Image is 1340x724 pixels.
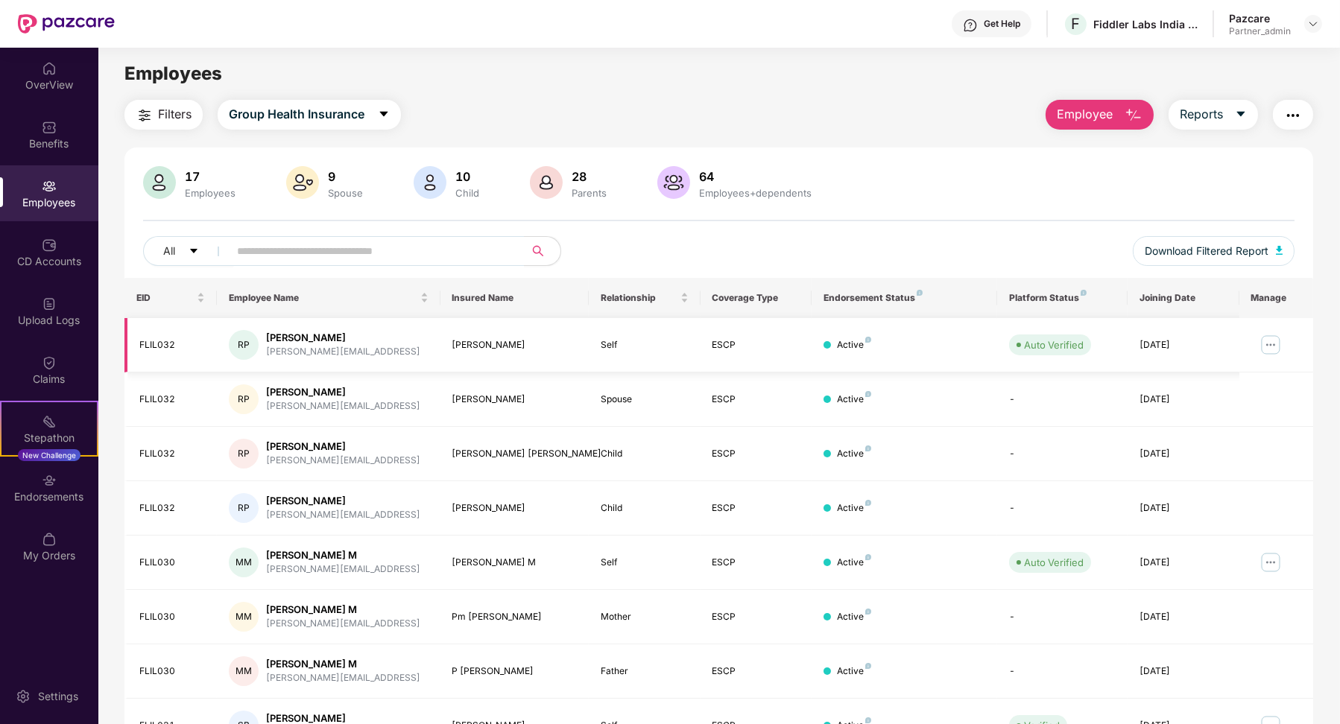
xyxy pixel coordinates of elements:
img: svg+xml;base64,PHN2ZyB4bWxucz0iaHR0cDovL3d3dy53My5vcmcvMjAwMC9zdmciIHdpZHRoPSI4IiBoZWlnaHQ9IjgiIH... [865,337,871,343]
div: [DATE] [1140,393,1227,407]
img: svg+xml;base64,PHN2ZyB4bWxucz0iaHR0cDovL3d3dy53My5vcmcvMjAwMC9zdmciIHdpZHRoPSIyNCIgaGVpZ2h0PSIyNC... [136,107,154,124]
div: ESCP [712,501,800,515]
img: svg+xml;base64,PHN2ZyB4bWxucz0iaHR0cDovL3d3dy53My5vcmcvMjAwMC9zdmciIHdpZHRoPSI4IiBoZWlnaHQ9IjgiIH... [865,500,871,506]
div: [PERSON_NAME][EMAIL_ADDRESS] [266,454,420,468]
div: 9 [325,169,366,184]
button: Download Filtered Report [1133,236,1295,266]
div: [PERSON_NAME][EMAIL_ADDRESS] [266,508,420,522]
div: 28 [569,169,610,184]
div: Mother [601,610,689,624]
span: caret-down [189,246,199,258]
div: Self [601,338,689,352]
th: Coverage Type [701,278,812,318]
img: svg+xml;base64,PHN2ZyB4bWxucz0iaHR0cDovL3d3dy53My5vcmcvMjAwMC9zdmciIHdpZHRoPSIyMSIgaGVpZ2h0PSIyMC... [42,414,57,429]
span: Employee [1057,105,1113,124]
div: Active [837,447,871,461]
div: [DATE] [1140,338,1227,352]
div: Spouse [601,393,689,407]
img: svg+xml;base64,PHN2ZyBpZD0iSGVscC0zMngzMiIgeG1sbnM9Imh0dHA6Ly93d3cudzMub3JnLzIwMDAvc3ZnIiB3aWR0aD... [963,18,978,33]
td: - [997,590,1128,644]
div: [PERSON_NAME] M [266,657,420,671]
div: Active [837,556,871,570]
div: FLIL032 [139,501,206,515]
div: Child [452,187,482,199]
div: [PERSON_NAME][EMAIL_ADDRESS] [266,562,420,577]
img: svg+xml;base64,PHN2ZyBpZD0iQmVuZWZpdHMiIHhtbG5zPSJodHRwOi8vd3d3LnczLm9yZy8yMDAwL3N2ZyIgd2lkdGg9Ij... [42,120,57,135]
th: Joining Date [1128,278,1239,318]
div: FLIL030 [139,664,206,679]
div: Endorsement Status [824,292,985,304]
div: [PERSON_NAME] [452,393,577,407]
div: [PERSON_NAME] [452,338,577,352]
th: Manage [1239,278,1314,318]
td: - [997,372,1128,427]
div: FLIL030 [139,556,206,570]
div: ESCP [712,556,800,570]
img: svg+xml;base64,PHN2ZyB4bWxucz0iaHR0cDovL3d3dy53My5vcmcvMjAwMC9zdmciIHdpZHRoPSI4IiBoZWlnaHQ9IjgiIH... [865,663,871,669]
div: [PERSON_NAME][EMAIL_ADDRESS] [266,671,420,685]
img: svg+xml;base64,PHN2ZyB4bWxucz0iaHR0cDovL3d3dy53My5vcmcvMjAwMC9zdmciIHhtbG5zOnhsaW5rPSJodHRwOi8vd3... [657,166,690,199]
div: Active [837,664,871,679]
img: svg+xml;base64,PHN2ZyBpZD0iQ0RfQWNjb3VudHMiIGRhdGEtbmFtZT0iQ0QgQWNjb3VudHMiIHhtbG5zPSJodHRwOi8vd3... [42,238,57,253]
div: Auto Verified [1024,555,1084,570]
div: MM [229,547,259,577]
div: FLIL030 [139,610,206,624]
img: svg+xml;base64,PHN2ZyBpZD0iQ2xhaW0iIHhtbG5zPSJodHRwOi8vd3d3LnczLm9yZy8yMDAwL3N2ZyIgd2lkdGg9IjIwIi... [42,355,57,370]
div: 17 [182,169,238,184]
div: Pm [PERSON_NAME] [452,610,577,624]
div: [PERSON_NAME] [PERSON_NAME] [452,447,577,461]
div: Settings [34,689,83,704]
span: EID [136,292,195,304]
td: - [997,644,1128,699]
span: All [163,243,175,259]
div: New Challenge [18,449,80,461]
img: svg+xml;base64,PHN2ZyB4bWxucz0iaHR0cDovL3d3dy53My5vcmcvMjAwMC9zdmciIHhtbG5zOnhsaW5rPSJodHRwOi8vd3... [414,166,446,199]
span: Employees [124,63,222,84]
span: Reports [1180,105,1223,124]
img: svg+xml;base64,PHN2ZyBpZD0iSG9tZSIgeG1sbnM9Imh0dHA6Ly93d3cudzMub3JnLzIwMDAvc3ZnIiB3aWR0aD0iMjAiIG... [42,61,57,76]
button: Reportscaret-down [1169,100,1258,130]
div: MM [229,656,259,686]
img: svg+xml;base64,PHN2ZyB4bWxucz0iaHR0cDovL3d3dy53My5vcmcvMjAwMC9zdmciIHdpZHRoPSI4IiBoZWlnaHQ9IjgiIH... [865,445,871,451]
img: svg+xml;base64,PHN2ZyB4bWxucz0iaHR0cDovL3d3dy53My5vcmcvMjAwMC9zdmciIHdpZHRoPSI4IiBoZWlnaHQ9IjgiIH... [865,717,871,723]
div: [PERSON_NAME][EMAIL_ADDRESS] [266,345,420,359]
div: ESCP [712,393,800,407]
span: Relationship [601,292,677,304]
div: Platform Status [1009,292,1116,304]
div: [PERSON_NAME] M [266,548,420,562]
td: - [997,481,1128,536]
div: Child [601,501,689,515]
img: svg+xml;base64,PHN2ZyBpZD0iU2V0dGluZy0yMHgyMCIgeG1sbnM9Imh0dHA6Ly93d3cudzMub3JnLzIwMDAvc3ZnIiB3aW... [16,689,31,704]
div: [DATE] [1140,664,1227,679]
div: 64 [696,169,815,184]
img: svg+xml;base64,PHN2ZyBpZD0iTXlfT3JkZXJzIiBkYXRhLW5hbWU9Ik15IE9yZGVycyIgeG1sbnM9Imh0dHA6Ly93d3cudz... [42,532,57,547]
div: [PERSON_NAME][EMAIL_ADDRESS] [266,617,420,631]
span: F [1072,15,1081,33]
img: svg+xml;base64,PHN2ZyB4bWxucz0iaHR0cDovL3d3dy53My5vcmcvMjAwMC9zdmciIHhtbG5zOnhsaW5rPSJodHRwOi8vd3... [530,166,563,199]
div: [PERSON_NAME] [266,494,420,508]
div: Father [601,664,689,679]
div: Active [837,393,871,407]
img: svg+xml;base64,PHN2ZyB4bWxucz0iaHR0cDovL3d3dy53My5vcmcvMjAwMC9zdmciIHdpZHRoPSI4IiBoZWlnaHQ9IjgiIH... [865,554,871,560]
img: New Pazcare Logo [18,14,115,34]
div: FLIL032 [139,338,206,352]
div: RP [229,384,259,414]
div: [PERSON_NAME] [452,501,577,515]
button: Allcaret-down [143,236,234,266]
button: search [524,236,561,266]
img: svg+xml;base64,PHN2ZyB4bWxucz0iaHR0cDovL3d3dy53My5vcmcvMjAwMC9zdmciIHdpZHRoPSI4IiBoZWlnaHQ9IjgiIH... [917,290,923,296]
div: MM [229,602,259,632]
img: svg+xml;base64,PHN2ZyBpZD0iRW1wbG95ZWVzIiB4bWxucz0iaHR0cDovL3d3dy53My5vcmcvMjAwMC9zdmciIHdpZHRoPS... [42,179,57,194]
div: [DATE] [1140,556,1227,570]
img: svg+xml;base64,PHN2ZyB4bWxucz0iaHR0cDovL3d3dy53My5vcmcvMjAwMC9zdmciIHdpZHRoPSI4IiBoZWlnaHQ9IjgiIH... [865,391,871,397]
span: caret-down [1235,108,1247,121]
span: Employee Name [229,292,417,304]
td: - [997,427,1128,481]
div: Parents [569,187,610,199]
div: Partner_admin [1229,25,1291,37]
img: svg+xml;base64,PHN2ZyB4bWxucz0iaHR0cDovL3d3dy53My5vcmcvMjAwMC9zdmciIHhtbG5zOnhsaW5rPSJodHRwOi8vd3... [1125,107,1143,124]
span: Filters [158,105,192,124]
span: Group Health Insurance [229,105,364,124]
div: Active [837,501,871,515]
div: FLIL032 [139,447,206,461]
